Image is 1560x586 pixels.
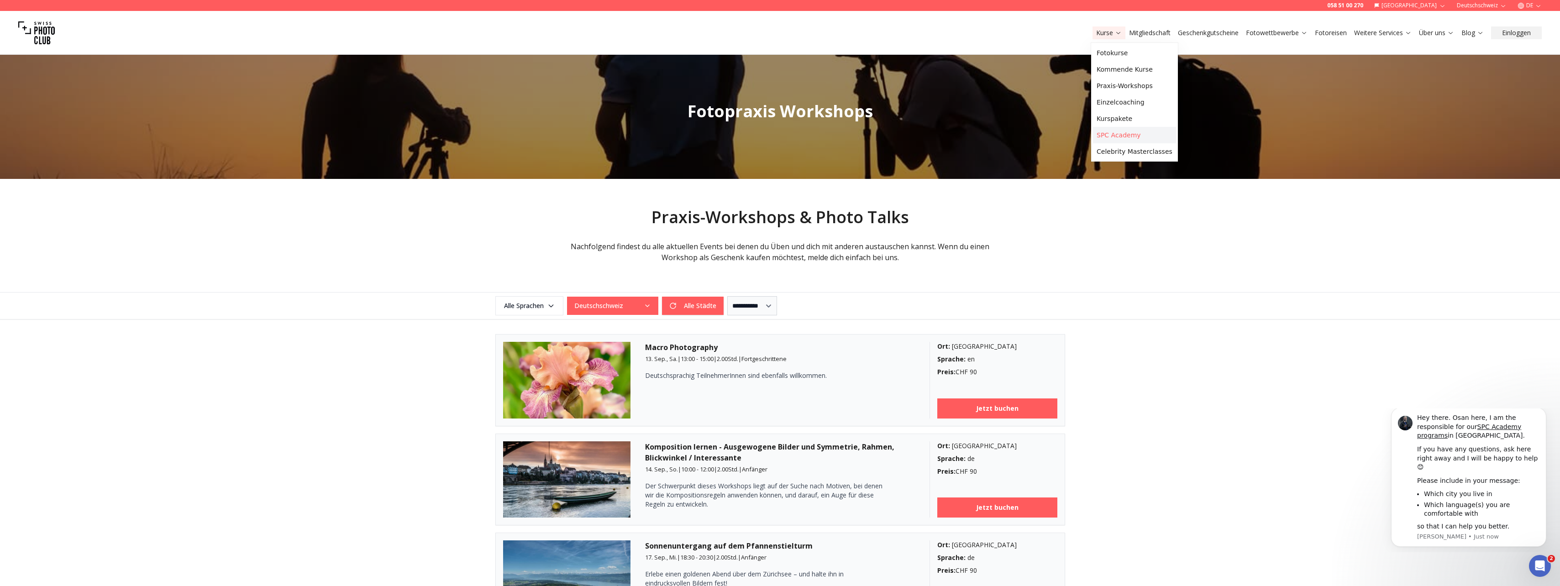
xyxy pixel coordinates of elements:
[970,566,977,575] span: 90
[937,454,1057,463] div: de
[1174,26,1242,39] button: Geschenkgutscheine
[40,114,162,123] div: so that I can help you better.
[18,15,55,51] img: Swiss photo club
[645,465,678,473] span: 14. Sep., So.
[645,355,787,363] small: | | |
[1461,28,1484,37] a: Blog
[21,7,35,22] img: Profile image for Osan
[937,467,1057,476] div: CHF
[1093,143,1176,160] a: Celebrity Masterclasses
[937,566,956,575] b: Preis :
[937,497,1057,518] a: Jetzt buchen
[741,355,787,363] span: Fortgeschrittene
[970,367,977,376] span: 90
[976,404,1019,413] b: Jetzt buchen
[1246,28,1308,37] a: Fotowettbewerbe
[40,124,162,132] p: Message from Osan, sent Just now
[1129,28,1171,37] a: Mitgliedschaft
[937,342,950,351] b: Ort :
[937,355,1057,364] div: en
[645,465,767,473] small: | | |
[645,371,882,380] p: Deutschsprachig TeilnehmerInnen sind ebenfalls willkommen.
[937,441,1057,450] div: [GEOGRAPHIC_DATA]
[1093,127,1176,143] a: SPC Academy
[645,355,678,363] span: 13. Sep., Sa.
[741,553,767,561] span: Anfänger
[554,208,1007,226] h2: Praxis-Workshops & Photo Talks
[1093,94,1176,110] a: Einzelcoaching
[571,241,989,262] span: Nachfolgend findest du alle aktuellen Events bei denen du Üben und dich mit anderen austauschen k...
[1125,26,1174,39] button: Mitgliedschaft
[1096,28,1122,37] a: Kurse
[1093,78,1176,94] a: Praxis-Workshops
[503,342,631,419] img: Macro Photography
[495,296,563,315] button: Alle Sprachen
[937,342,1057,351] div: [GEOGRAPHIC_DATA]
[937,553,1057,562] div: de
[937,367,1057,377] div: CHF
[937,355,966,363] b: Sprache :
[1491,26,1542,39] button: Einloggen
[937,398,1057,419] a: Jetzt buchen
[681,465,714,473] span: 10:00 - 12:00
[680,553,713,561] span: 18:30 - 20:30
[1327,2,1363,9] a: 058 51 00 270
[1178,28,1239,37] a: Geschenkgutscheine
[645,342,915,353] h3: Macro Photography
[937,467,956,476] b: Preis :
[40,68,162,77] div: Please include in your message:
[1350,26,1415,39] button: Weitere Services
[645,441,915,463] h3: Komposition lernen - Ausgewogene Bilder und Symmetrie, Rahmen, Blickwinkel / Interessante
[47,92,162,109] li: Which language(s) you are comfortable with
[1093,26,1125,39] button: Kurse
[937,540,950,549] b: Ort :
[645,553,767,561] small: | | |
[716,553,738,561] span: 2.00 Std.
[1377,408,1560,552] iframe: Intercom notifications message
[503,441,631,518] img: Komposition lernen - Ausgewogene Bilder und Symmetrie, Rahmen, Blickwinkel / Interessante
[1354,28,1412,37] a: Weitere Services
[567,297,658,315] button: Deutschschweiz
[717,355,738,363] span: 2.00 Std.
[937,367,956,376] b: Preis :
[1315,28,1347,37] a: Fotoreisen
[717,465,739,473] span: 2.00 Std.
[937,566,1057,575] div: CHF
[47,81,162,90] li: Which city you live in
[40,37,162,63] div: If you have any questions, ask here right away and I will be happy to help 😊
[1093,45,1176,61] a: Fotokurse
[645,540,915,551] h3: Sonnenuntergang auf dem Pfannenstielturm
[937,540,1057,549] div: [GEOGRAPHIC_DATA]
[40,5,162,123] div: Message content
[1415,26,1458,39] button: Über uns
[976,503,1019,512] b: Jetzt buchen
[1529,555,1551,577] iframe: Intercom live chat
[1093,110,1176,127] a: Kurspakete
[742,465,767,473] span: Anfänger
[1242,26,1311,39] button: Fotowettbewerbe
[1419,28,1454,37] a: Über uns
[688,100,873,122] span: Fotopraxis Workshops
[497,298,562,314] span: Alle Sprachen
[645,553,677,561] span: 17. Sep., Mi.
[1311,26,1350,39] button: Fotoreisen
[1458,26,1487,39] button: Blog
[1093,61,1176,78] a: Kommende Kurse
[662,297,724,315] button: Alle Städte
[645,481,882,509] p: Der Schwerpunkt dieses Workshops liegt auf der Suche nach Motiven, bei denen wir die Kompositions...
[937,454,966,463] b: Sprache :
[40,5,162,32] div: Hey there. Osan here, I am the responsible for our in [GEOGRAPHIC_DATA].
[681,355,714,363] span: 13:00 - 15:00
[937,553,966,562] b: Sprache :
[937,441,950,450] b: Ort :
[970,467,977,476] span: 90
[1548,555,1555,562] span: 2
